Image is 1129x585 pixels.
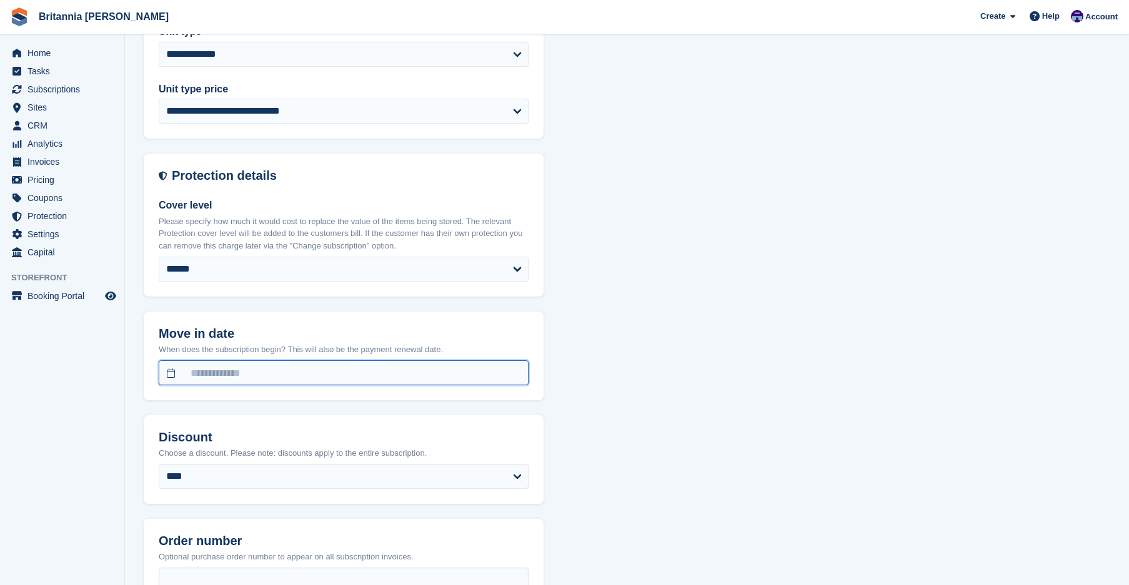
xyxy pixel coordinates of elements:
a: menu [6,171,118,189]
a: menu [6,153,118,170]
span: Help [1042,10,1060,22]
span: Tasks [27,62,102,80]
span: Account [1085,11,1118,23]
p: Please specify how much it would cost to replace the value of the items being stored. The relevan... [159,215,529,252]
span: Analytics [27,135,102,152]
h2: Order number [159,534,529,548]
span: Coupons [27,189,102,207]
p: Optional purchase order number to appear on all subscription invoices. [159,551,529,563]
a: Preview store [103,288,118,303]
a: menu [6,287,118,305]
label: Unit type price [159,82,529,97]
h2: Discount [159,430,529,445]
img: insurance-details-icon-731ffda60807649b61249b889ba3c5e2b5c27d34e2e1fb37a309f0fde93ff34a.svg [159,169,167,183]
p: When does the subscription begin? This will also be the payment renewal date. [159,343,529,356]
span: Home [27,44,102,62]
a: menu [6,189,118,207]
a: menu [6,99,118,116]
a: menu [6,117,118,134]
a: menu [6,207,118,225]
span: Subscriptions [27,81,102,98]
span: Pricing [27,171,102,189]
a: menu [6,62,118,80]
p: Choose a discount. Please note: discounts apply to the entire subscription. [159,447,529,460]
label: Cover level [159,198,529,213]
h2: Protection details [172,169,529,183]
a: menu [6,243,118,261]
a: menu [6,225,118,243]
a: menu [6,81,118,98]
span: CRM [27,117,102,134]
span: Storefront [11,272,124,284]
h2: Move in date [159,327,529,341]
span: Settings [27,225,102,243]
a: menu [6,44,118,62]
span: Protection [27,207,102,225]
span: Booking Portal [27,287,102,305]
a: Britannia [PERSON_NAME] [34,6,174,27]
span: Sites [27,99,102,116]
img: Cameron Ballard [1071,10,1083,22]
img: stora-icon-8386f47178a22dfd0bd8f6a31ec36ba5ce8667c1dd55bd0f319d3a0aa187defe.svg [10,7,29,26]
span: Create [980,10,1005,22]
span: Invoices [27,153,102,170]
span: Capital [27,243,102,261]
a: menu [6,135,118,152]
